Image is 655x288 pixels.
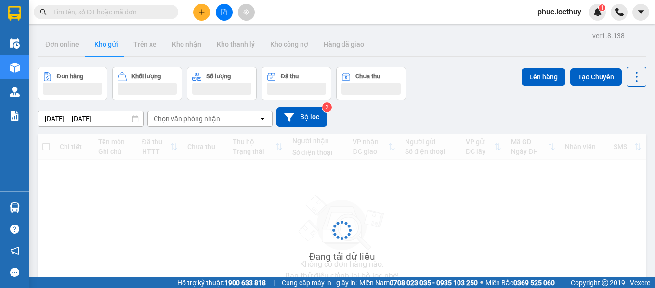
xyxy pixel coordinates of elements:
[355,73,380,80] div: Chưa thu
[87,33,126,56] button: Kho gửi
[615,8,624,16] img: phone-icon
[38,33,87,56] button: Đơn online
[10,202,20,213] img: warehouse-icon
[221,9,227,15] span: file-add
[262,67,331,100] button: Đã thu
[600,4,603,11] span: 1
[10,38,20,49] img: warehouse-icon
[57,73,83,80] div: Đơn hàng
[522,68,565,86] button: Lên hàng
[480,281,483,285] span: ⚪️
[243,9,249,15] span: aim
[390,279,478,287] strong: 0708 023 035 - 0935 103 250
[359,277,478,288] span: Miền Nam
[154,114,220,124] div: Chọn văn phòng nhận
[10,246,19,255] span: notification
[187,67,257,100] button: Số lượng
[273,277,275,288] span: |
[164,33,209,56] button: Kho nhận
[276,107,327,127] button: Bộ lọc
[602,279,608,286] span: copyright
[216,4,233,21] button: file-add
[599,4,605,11] sup: 1
[281,73,299,80] div: Đã thu
[282,277,357,288] span: Cung cấp máy in - giấy in:
[238,4,255,21] button: aim
[38,67,107,100] button: Đơn hàng
[198,9,205,15] span: plus
[309,250,375,264] div: Đang tải dữ liệu
[10,225,19,234] span: question-circle
[322,102,332,112] sup: 2
[209,33,262,56] button: Kho thanh lý
[262,33,316,56] button: Kho công nợ
[193,4,210,21] button: plus
[8,6,21,21] img: logo-vxr
[38,111,143,126] input: Select a date range.
[10,87,20,97] img: warehouse-icon
[513,279,555,287] strong: 0369 525 060
[40,9,47,15] span: search
[177,277,266,288] span: Hỗ trợ kỹ thuật:
[316,33,372,56] button: Hàng đã giao
[10,111,20,121] img: solution-icon
[336,67,406,100] button: Chưa thu
[530,6,589,18] span: phuc.locthuy
[53,7,167,17] input: Tìm tên, số ĐT hoặc mã đơn
[224,279,266,287] strong: 1900 633 818
[570,68,622,86] button: Tạo Chuyến
[126,33,164,56] button: Trên xe
[10,63,20,73] img: warehouse-icon
[259,115,266,123] svg: open
[593,8,602,16] img: icon-new-feature
[562,277,563,288] span: |
[10,268,19,277] span: message
[592,30,625,41] div: ver 1.8.138
[131,73,161,80] div: Khối lượng
[485,277,555,288] span: Miền Bắc
[637,8,645,16] span: caret-down
[206,73,231,80] div: Số lượng
[632,4,649,21] button: caret-down
[112,67,182,100] button: Khối lượng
